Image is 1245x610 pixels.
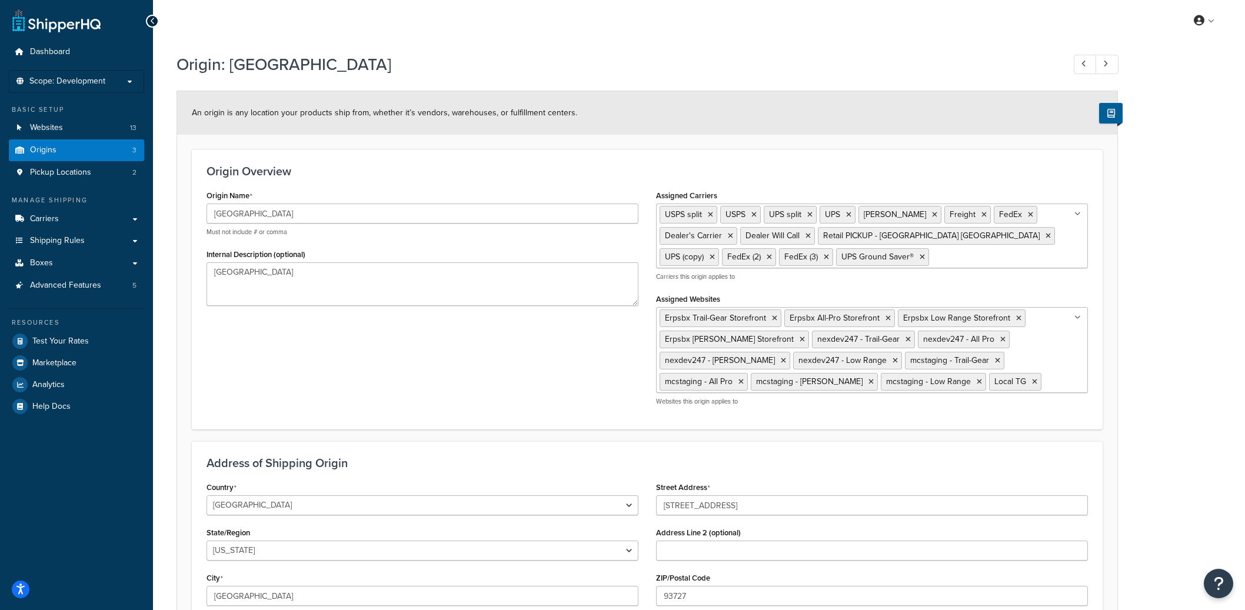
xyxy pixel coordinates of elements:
[9,318,144,328] div: Resources
[665,312,766,324] span: Erpsbx Trail-Gear Storefront
[9,374,144,395] a: Analytics
[1074,55,1097,74] a: Previous Record
[30,258,53,268] span: Boxes
[207,456,1088,469] h3: Address of Shipping Origin
[30,123,63,133] span: Websites
[9,208,144,230] a: Carriers
[207,262,638,306] textarea: [GEOGRAPHIC_DATA]
[769,208,801,221] span: UPS split
[9,139,144,161] li: Origins
[132,145,137,155] span: 3
[177,53,1052,76] h1: Origin: [GEOGRAPHIC_DATA]
[9,105,144,115] div: Basic Setup
[207,483,237,492] label: Country
[9,139,144,161] a: Origins3
[30,214,59,224] span: Carriers
[656,574,710,582] label: ZIP/Postal Code
[192,106,577,119] span: An origin is any location your products ship from, whether it’s vendors, warehouses, or fulfillme...
[9,162,144,184] a: Pickup Locations2
[207,228,638,236] p: Must not include # or comma
[9,41,144,63] a: Dashboard
[665,354,775,366] span: nexdev247 - [PERSON_NAME]
[207,574,223,583] label: City
[1096,55,1118,74] a: Next Record
[9,117,144,139] li: Websites
[9,396,144,417] a: Help Docs
[207,528,250,537] label: State/Region
[784,251,818,263] span: FedEx (3)
[656,528,741,537] label: Address Line 2 (optional)
[994,375,1026,388] span: Local TG
[9,230,144,252] a: Shipping Rules
[656,295,720,304] label: Assigned Websites
[756,375,863,388] span: mcstaging - [PERSON_NAME]
[9,162,144,184] li: Pickup Locations
[665,208,702,221] span: USPS split
[9,352,144,374] a: Marketplace
[745,229,800,242] span: Dealer Will Call
[1204,569,1233,598] button: Open Resource Center
[9,331,144,352] a: Test Your Rates
[823,229,1040,242] span: Retail PICKUP - [GEOGRAPHIC_DATA] [GEOGRAPHIC_DATA]
[886,375,971,388] span: mcstaging - Low Range
[30,281,101,291] span: Advanced Features
[656,272,1088,281] p: Carriers this origin applies to
[864,208,926,221] span: [PERSON_NAME]
[9,195,144,205] div: Manage Shipping
[9,275,144,296] a: Advanced Features5
[30,236,85,246] span: Shipping Rules
[665,375,733,388] span: mcstaging - All Pro
[950,208,976,221] span: Freight
[798,354,887,366] span: nexdev247 - Low Range
[790,312,880,324] span: Erpsbx All-Pro Storefront
[999,208,1022,221] span: FedEx
[9,117,144,139] a: Websites13
[665,333,794,345] span: Erpsbx [PERSON_NAME] Storefront
[207,165,1088,178] h3: Origin Overview
[30,47,70,57] span: Dashboard
[841,251,914,263] span: UPS Ground Saver®
[656,483,710,492] label: Street Address
[30,145,56,155] span: Origins
[825,208,840,221] span: UPS
[1099,103,1123,124] button: Show Help Docs
[132,168,137,178] span: 2
[817,333,900,345] span: nexdev247 - Trail-Gear
[910,354,989,366] span: mcstaging - Trail-Gear
[207,250,305,259] label: Internal Description (optional)
[29,76,105,86] span: Scope: Development
[9,252,144,274] a: Boxes
[30,168,91,178] span: Pickup Locations
[665,229,722,242] span: Dealer's Carrier
[32,358,76,368] span: Marketplace
[656,397,1088,406] p: Websites this origin applies to
[207,191,252,201] label: Origin Name
[32,380,65,390] span: Analytics
[130,123,137,133] span: 13
[923,333,994,345] span: nexdev247 - All Pro
[903,312,1010,324] span: Erpsbx Low Range Storefront
[665,251,704,263] span: UPS (copy)
[132,281,137,291] span: 5
[32,402,71,412] span: Help Docs
[656,191,717,200] label: Assigned Carriers
[9,275,144,296] li: Advanced Features
[32,336,89,346] span: Test Your Rates
[727,251,761,263] span: FedEx (2)
[725,208,745,221] span: USPS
